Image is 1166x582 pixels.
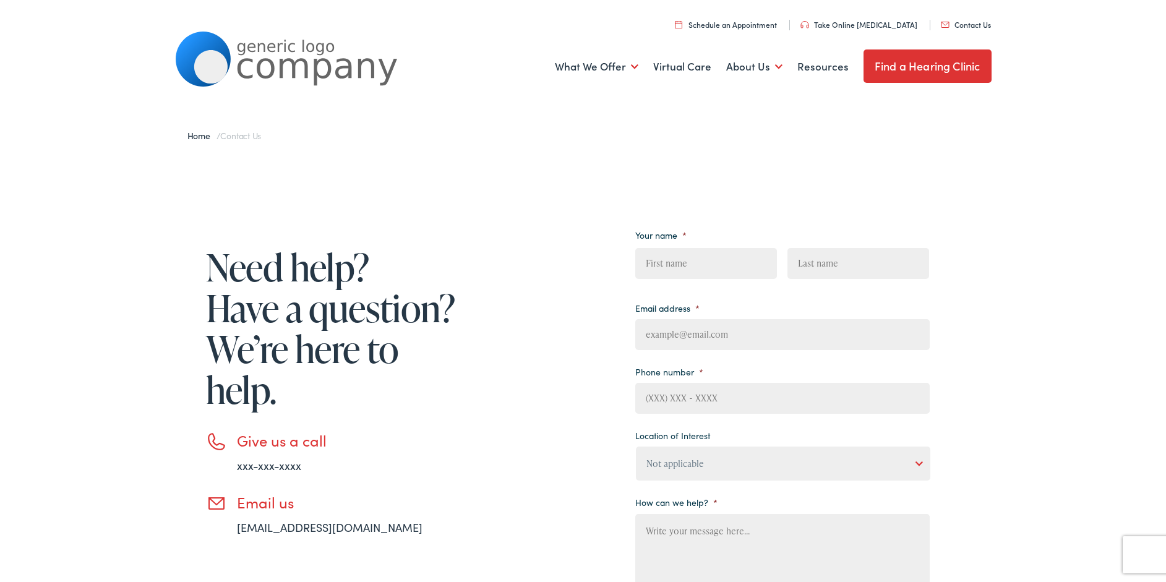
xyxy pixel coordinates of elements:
[800,21,809,28] img: utility icon
[726,44,782,90] a: About Us
[635,319,930,350] input: example@email.com
[220,129,261,142] span: Contact Us
[800,19,917,30] a: Take Online [MEDICAL_DATA]
[675,20,682,28] img: utility icon
[635,366,703,377] label: Phone number
[797,44,849,90] a: Resources
[635,229,687,241] label: Your name
[941,19,991,30] a: Contact Us
[635,497,718,508] label: How can we help?
[555,44,638,90] a: What We Offer
[787,248,929,279] input: Last name
[187,129,216,142] a: Home
[237,432,460,450] h3: Give us a call
[635,430,710,441] label: Location of Interest
[237,458,301,473] a: xxx-xxx-xxxx
[653,44,711,90] a: Virtual Care
[237,520,422,535] a: [EMAIL_ADDRESS][DOMAIN_NAME]
[941,22,950,28] img: utility icon
[635,302,700,314] label: Email address
[675,19,777,30] a: Schedule an Appointment
[206,247,460,410] h1: Need help? Have a question? We’re here to help.
[635,383,930,414] input: (XXX) XXX - XXXX
[864,49,992,83] a: Find a Hearing Clinic
[187,129,262,142] span: /
[635,248,777,279] input: First name
[237,494,460,511] h3: Email us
